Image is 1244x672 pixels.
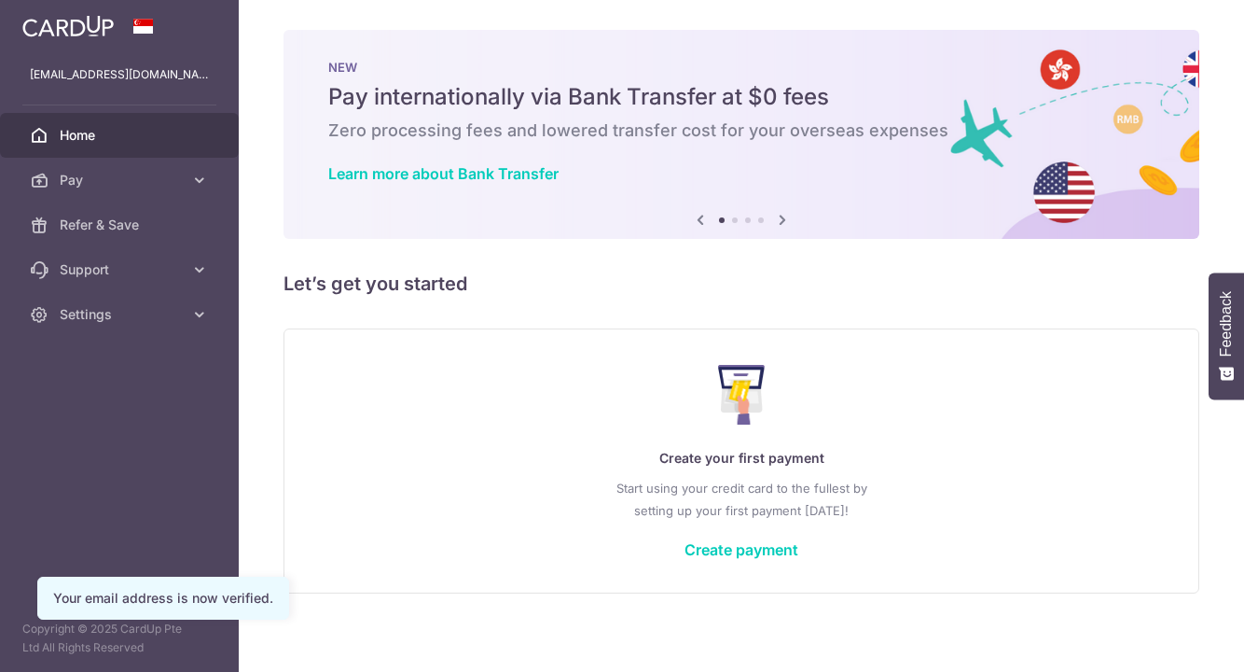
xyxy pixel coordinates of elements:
[60,171,183,189] span: Pay
[328,119,1154,142] h6: Zero processing fees and lowered transfer cost for your overseas expenses
[53,589,273,608] div: Your email address is now verified.
[30,65,209,84] p: [EMAIL_ADDRESS][DOMAIN_NAME]
[718,365,766,425] img: Make Payment
[328,60,1154,75] p: NEW
[684,540,798,559] a: Create payment
[322,477,1161,522] p: Start using your credit card to the fullest by setting up your first payment [DATE]!
[328,164,559,183] a: Learn more about Bank Transfer
[283,269,1199,299] h5: Let’s get you started
[328,82,1154,112] h5: Pay internationally via Bank Transfer at $0 fees
[283,30,1199,239] img: Bank transfer banner
[1218,291,1235,357] span: Feedback
[60,305,183,324] span: Settings
[60,216,183,234] span: Refer & Save
[1209,273,1244,399] button: Feedback - Show survey
[1125,616,1225,663] iframe: Opens a widget where you can find more information
[60,126,183,145] span: Home
[22,15,114,37] img: CardUp
[322,447,1161,469] p: Create your first payment
[60,260,183,279] span: Support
